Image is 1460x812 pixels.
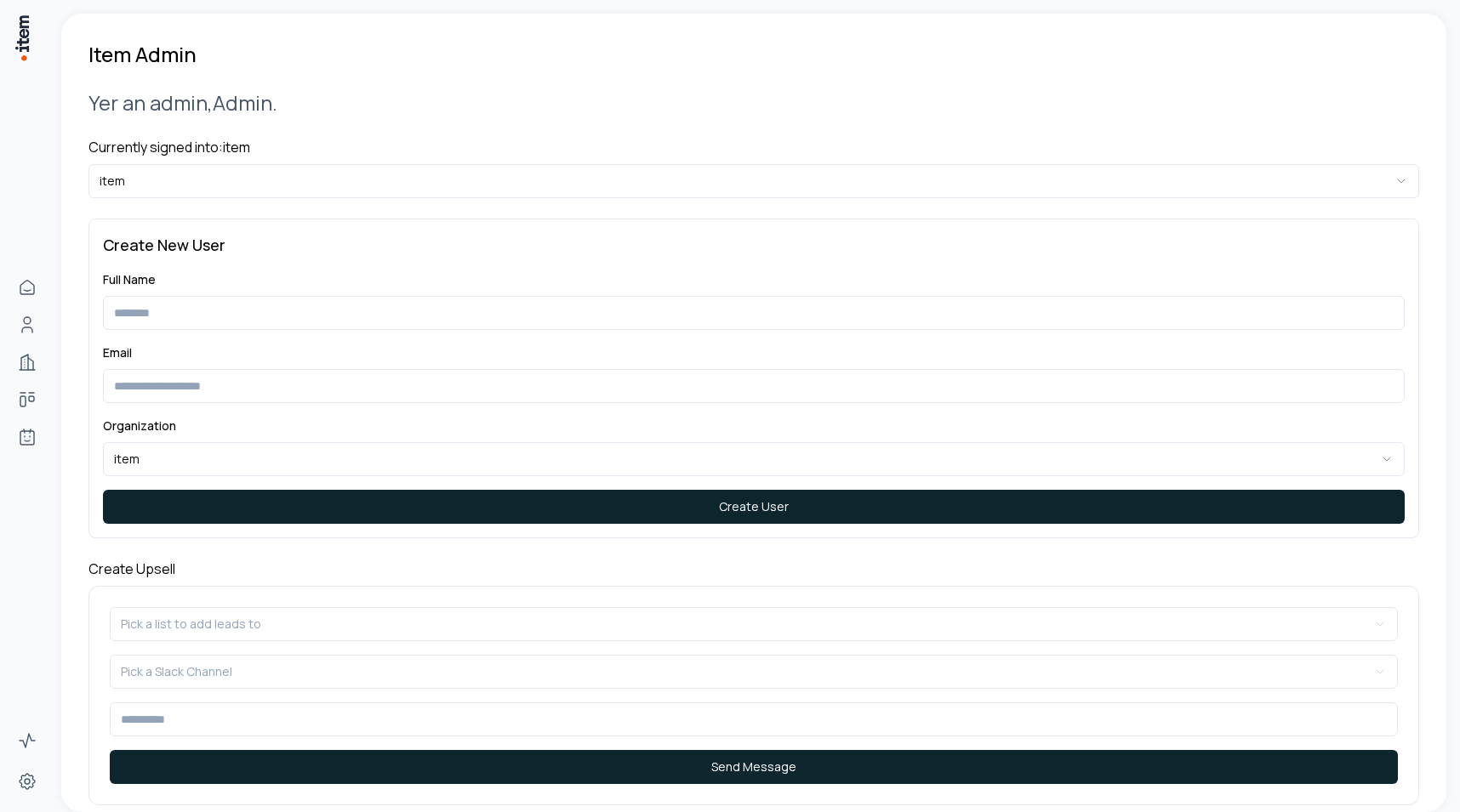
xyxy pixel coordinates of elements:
a: Home [10,270,44,304]
a: People [10,308,44,342]
h2: Yer an admin, Admin . [88,88,1419,116]
label: Full Name [103,271,156,287]
h4: Create Upsell [88,559,1419,579]
label: Organization [103,417,176,434]
button: Send Message [110,750,1398,784]
label: Email [103,344,132,361]
h3: Create New User [103,233,1405,257]
h1: Item Admin [88,41,197,68]
h4: Currently signed into: item [88,137,1419,157]
button: Create User [103,490,1405,524]
a: Activity [10,724,44,758]
a: Agents [10,420,44,454]
img: Item Brain Logo [14,14,31,62]
a: Companies [10,345,44,379]
a: Deals [10,383,44,417]
a: Settings [10,764,44,798]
